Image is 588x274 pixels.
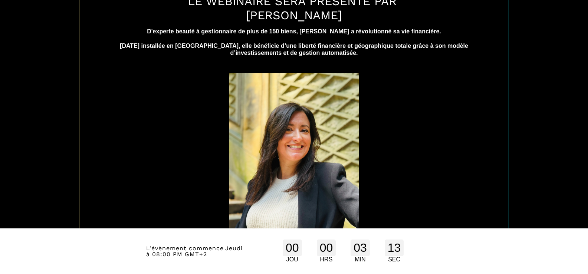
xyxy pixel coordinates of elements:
div: 00 [317,240,336,256]
div: SEC [385,256,404,263]
div: 13 [385,240,404,256]
img: 3d6334c9e259e7f0078d58a7ee00d59d_WhatsApp_Image_2025-06-26_at_21.02.24.jpeg [229,73,359,246]
b: D'experte beauté à gestionnaire de plus de 150 biens, [PERSON_NAME] a révolutionné sa vie financi... [120,28,470,56]
span: Jeudi à 08:00 PM GMT+2 [146,245,243,258]
div: MIN [351,256,370,263]
div: 00 [283,240,302,256]
span: L'évènement commence [146,245,224,252]
div: JOU [283,256,302,263]
div: HRS [317,256,336,263]
div: 03 [351,240,370,256]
